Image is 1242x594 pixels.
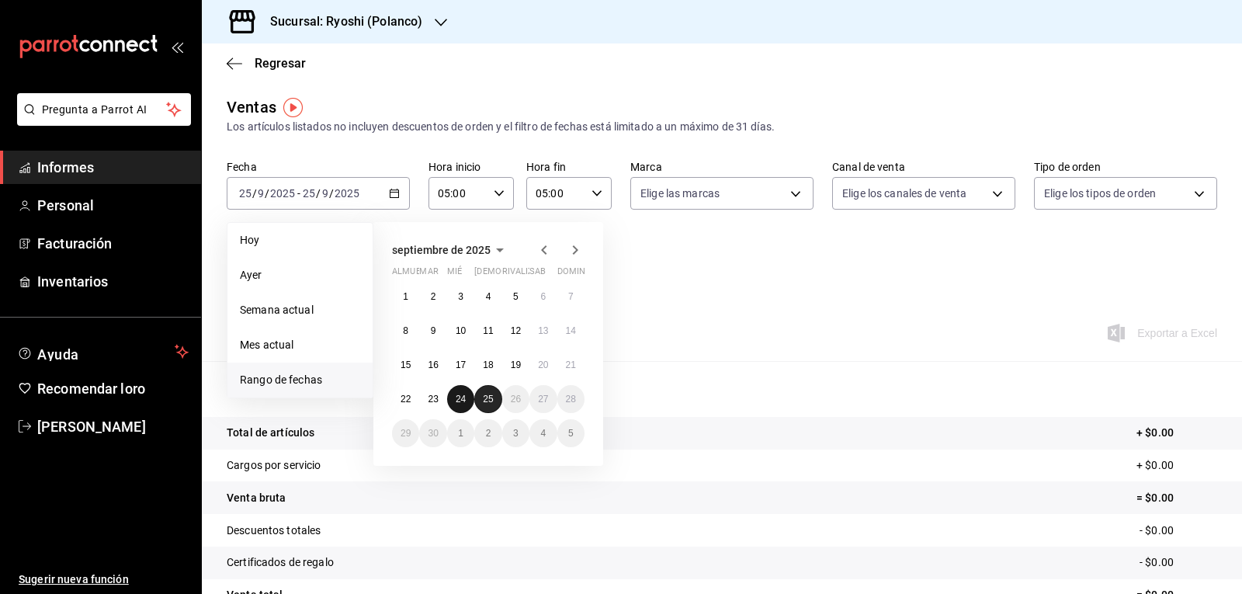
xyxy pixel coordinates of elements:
[1136,426,1174,439] font: + $0.00
[486,428,491,439] font: 2
[1136,492,1174,504] font: = $0.00
[568,291,574,302] font: 7
[568,428,574,439] abbr: 5 de octubre de 2025
[431,325,436,336] font: 9
[538,394,548,405] abbr: 27 de septiembre de 2025
[401,394,411,405] font: 22
[171,40,183,53] button: abrir_cajón_menú
[474,283,501,311] button: 4 de septiembre de 2025
[37,380,145,397] font: Recomendar loro
[474,317,501,345] button: 11 de septiembre de 2025
[640,187,720,200] font: Elige las marcas
[428,394,438,405] abbr: 23 de septiembre de 2025
[401,428,411,439] abbr: 29 de septiembre de 2025
[456,325,466,336] font: 10
[431,291,436,302] abbr: 2 de septiembre de 2025
[1136,459,1174,471] font: + $0.00
[513,428,519,439] font: 3
[483,394,493,405] abbr: 25 de septiembre de 2025
[1044,187,1156,200] font: Elige los tipos de orden
[428,360,438,370] font: 16
[419,351,446,379] button: 16 de septiembre de 2025
[401,394,411,405] abbr: 22 de septiembre de 2025
[431,325,436,336] abbr: 9 de septiembre de 2025
[403,325,408,336] abbr: 8 de septiembre de 2025
[1034,161,1101,173] font: Tipo de orden
[483,325,493,336] font: 11
[37,159,94,175] font: Informes
[513,428,519,439] abbr: 3 de octubre de 2025
[297,187,300,200] font: -
[447,419,474,447] button: 1 de octubre de 2025
[227,556,334,568] font: Certificados de regalo
[557,317,585,345] button: 14 de septiembre de 2025
[265,187,269,200] font: /
[529,351,557,379] button: 20 de septiembre de 2025
[428,394,438,405] font: 23
[269,187,296,200] input: ----
[566,394,576,405] abbr: 28 de septiembre de 2025
[392,317,419,345] button: 8 de septiembre de 2025
[538,325,548,336] abbr: 13 de septiembre de 2025
[538,360,548,370] abbr: 20 de septiembre de 2025
[283,98,303,117] img: Marcador de información sobre herramientas
[513,291,519,302] font: 5
[456,325,466,336] abbr: 10 de septiembre de 2025
[486,291,491,302] font: 4
[483,360,493,370] abbr: 18 de septiembre de 2025
[37,197,94,214] font: Personal
[486,428,491,439] abbr: 2 de octubre de 2025
[447,266,462,283] abbr: miércoles
[511,325,521,336] font: 12
[529,266,546,276] font: sab
[17,93,191,126] button: Pregunta a Parrot AI
[419,266,438,276] font: mar
[329,187,334,200] font: /
[419,385,446,413] button: 23 de septiembre de 2025
[832,161,905,173] font: Canal de venta
[568,428,574,439] font: 5
[255,56,306,71] font: Regresar
[392,283,419,311] button: 1 de septiembre de 2025
[392,419,419,447] button: 29 de septiembre de 2025
[270,14,422,29] font: Sucursal: Ryoshi (Polanco)
[227,161,257,173] font: Fecha
[392,244,491,256] font: septiembre de 2025
[403,291,408,302] font: 1
[238,187,252,200] input: --
[538,360,548,370] font: 20
[37,235,112,252] font: Facturación
[502,351,529,379] button: 19 de septiembre de 2025
[458,291,463,302] font: 3
[403,325,408,336] font: 8
[458,428,463,439] font: 1
[458,428,463,439] abbr: 1 de octubre de 2025
[557,419,585,447] button: 5 de octubre de 2025
[540,428,546,439] abbr: 4 de octubre de 2025
[566,360,576,370] font: 21
[419,317,446,345] button: 9 de septiembre de 2025
[511,325,521,336] abbr: 12 de septiembre de 2025
[447,283,474,311] button: 3 de septiembre de 2025
[511,360,521,370] abbr: 19 de septiembre de 2025
[401,360,411,370] abbr: 15 de septiembre de 2025
[483,394,493,405] font: 25
[334,187,360,200] input: ----
[502,419,529,447] button: 3 de octubre de 2025
[428,161,480,173] font: Hora inicio
[240,304,314,316] font: Semana actual
[456,360,466,370] abbr: 17 de septiembre de 2025
[566,325,576,336] font: 14
[483,360,493,370] font: 18
[557,351,585,379] button: 21 de septiembre de 2025
[842,187,966,200] font: Elige los canales de venta
[37,346,79,363] font: Ayuda
[557,266,595,276] font: dominio
[227,492,286,504] font: Venta bruta
[227,120,775,133] font: Los artículos listados no incluyen descuentos de orden y el filtro de fechas está limitado a un m...
[511,360,521,370] font: 19
[557,266,595,283] abbr: domingo
[557,385,585,413] button: 28 de septiembre de 2025
[403,291,408,302] abbr: 1 de septiembre de 2025
[486,291,491,302] abbr: 4 de septiembre de 2025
